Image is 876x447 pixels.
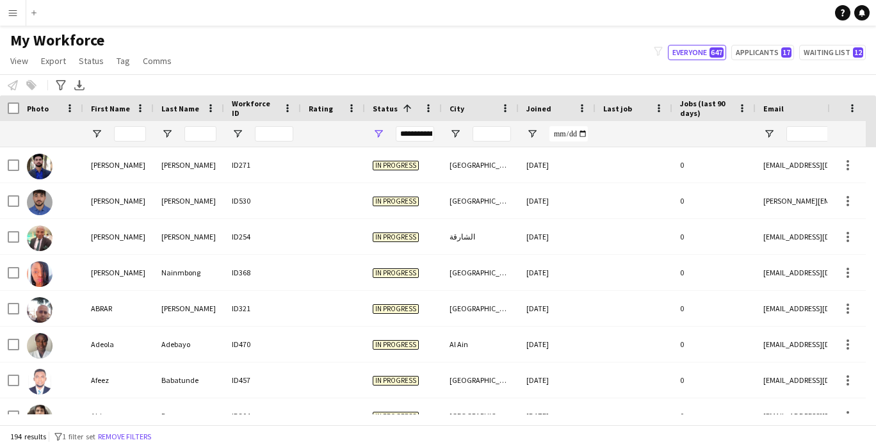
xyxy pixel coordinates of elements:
span: In progress [373,340,419,350]
button: Open Filter Menu [91,128,102,140]
span: In progress [373,232,419,242]
a: Status [74,53,109,69]
button: Open Filter Menu [526,128,538,140]
button: Open Filter Menu [232,128,243,140]
a: Tag [111,53,135,69]
img: Abel Ukaegbu [27,225,53,251]
div: [DATE] [519,255,596,290]
div: [PERSON_NAME] [154,183,224,218]
img: Abigail Nainmbong [27,261,53,287]
span: First Name [91,104,130,113]
button: Open Filter Menu [161,128,173,140]
span: Status [79,55,104,67]
div: [DATE] [519,147,596,183]
div: Adebayo [154,327,224,362]
div: Raya [154,398,224,434]
div: [DATE] [519,362,596,398]
button: Open Filter Menu [373,128,384,140]
div: ID530 [224,183,301,218]
div: 0 [672,327,756,362]
div: [GEOGRAPHIC_DATA] [442,362,519,398]
img: Adeola Adebayo [27,333,53,359]
button: Remove filters [95,430,154,444]
div: [GEOGRAPHIC_DATA] [442,291,519,326]
div: الشارقة [442,219,519,254]
div: Ahi [83,398,154,434]
button: Open Filter Menu [450,128,461,140]
span: Last job [603,104,632,113]
div: 0 [672,255,756,290]
button: Everyone647 [668,45,726,60]
img: Ahi Raya [27,405,53,430]
div: [DATE] [519,398,596,434]
div: ID254 [224,219,301,254]
input: Workforce ID Filter Input [255,126,293,142]
div: ABRAR [83,291,154,326]
span: In progress [373,197,419,206]
div: [PERSON_NAME] [83,219,154,254]
div: [PERSON_NAME] [83,147,154,183]
span: 17 [781,47,791,58]
div: [GEOGRAPHIC_DATA] [442,398,519,434]
div: ID271 [224,147,301,183]
span: 1 filter set [62,432,95,441]
div: ID304 [224,398,301,434]
span: 12 [853,47,863,58]
div: 0 [672,219,756,254]
span: City [450,104,464,113]
div: 0 [672,291,756,326]
div: 0 [672,362,756,398]
div: ID368 [224,255,301,290]
span: 647 [710,47,724,58]
div: ID457 [224,362,301,398]
div: [PERSON_NAME] [83,255,154,290]
div: [PERSON_NAME] [154,219,224,254]
app-action-btn: Export XLSX [72,77,87,93]
div: [PERSON_NAME] [154,147,224,183]
span: In progress [373,268,419,278]
div: ID470 [224,327,301,362]
span: Status [373,104,398,113]
app-action-btn: Advanced filters [53,77,69,93]
input: City Filter Input [473,126,511,142]
span: In progress [373,304,419,314]
div: 0 [672,147,756,183]
span: Jobs (last 90 days) [680,99,733,118]
span: Rating [309,104,333,113]
input: First Name Filter Input [114,126,146,142]
button: Open Filter Menu [763,128,775,140]
div: Al Ain [442,327,519,362]
div: [DATE] [519,183,596,218]
img: Abdullah Alnounou [27,190,53,215]
span: Tag [117,55,130,67]
button: Applicants17 [731,45,794,60]
img: ABRAR AHMAD [27,297,53,323]
span: In progress [373,412,419,421]
div: [DATE] [519,219,596,254]
span: In progress [373,161,419,170]
div: [PERSON_NAME] [83,183,154,218]
span: View [10,55,28,67]
div: [GEOGRAPHIC_DATA] [442,183,519,218]
input: Joined Filter Input [549,126,588,142]
span: Workforce ID [232,99,278,118]
span: Joined [526,104,551,113]
div: Adeola [83,327,154,362]
span: Comms [143,55,172,67]
a: Comms [138,53,177,69]
div: [PERSON_NAME] [154,291,224,326]
div: 0 [672,183,756,218]
span: Photo [27,104,49,113]
span: Email [763,104,784,113]
div: [GEOGRAPHIC_DATA] [442,255,519,290]
div: [DATE] [519,291,596,326]
span: In progress [373,376,419,386]
span: My Workforce [10,31,104,50]
a: View [5,53,33,69]
span: Export [41,55,66,67]
div: [GEOGRAPHIC_DATA] [442,147,519,183]
div: Afeez [83,362,154,398]
span: Last Name [161,104,199,113]
div: [DATE] [519,327,596,362]
img: Afeez Babatunde [27,369,53,394]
